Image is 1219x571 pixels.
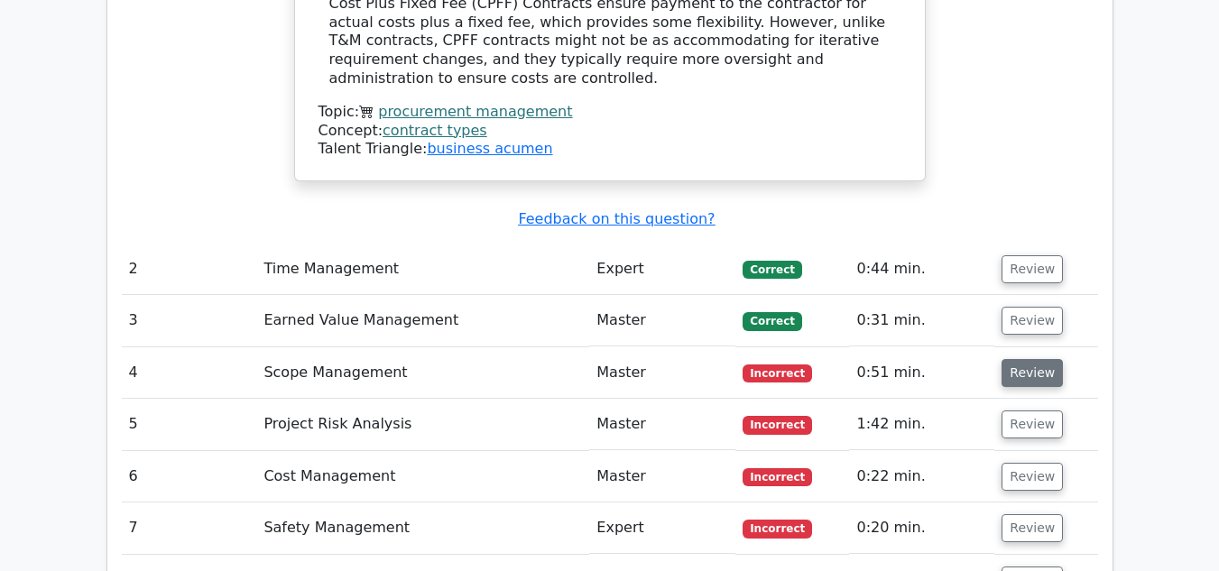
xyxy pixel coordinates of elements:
[319,103,901,122] div: Topic:
[256,347,589,399] td: Scope Management
[319,103,901,159] div: Talent Triangle:
[256,244,589,295] td: Time Management
[122,502,257,554] td: 7
[849,502,994,554] td: 0:20 min.
[1002,359,1063,387] button: Review
[849,347,994,399] td: 0:51 min.
[427,140,552,157] a: business acumen
[743,312,801,330] span: Correct
[256,502,589,554] td: Safety Management
[256,399,589,450] td: Project Risk Analysis
[256,451,589,502] td: Cost Management
[589,295,735,346] td: Master
[743,364,812,382] span: Incorrect
[849,399,994,450] td: 1:42 min.
[122,347,257,399] td: 4
[743,468,812,486] span: Incorrect
[1002,255,1063,283] button: Review
[1002,410,1063,438] button: Review
[743,261,801,279] span: Correct
[1002,514,1063,542] button: Review
[589,502,735,554] td: Expert
[122,399,257,450] td: 5
[743,416,812,434] span: Incorrect
[256,295,589,346] td: Earned Value Management
[122,295,257,346] td: 3
[1002,463,1063,491] button: Review
[849,244,994,295] td: 0:44 min.
[589,347,735,399] td: Master
[518,210,715,227] a: Feedback on this question?
[122,451,257,502] td: 6
[589,451,735,502] td: Master
[319,122,901,141] div: Concept:
[122,244,257,295] td: 2
[743,520,812,538] span: Incorrect
[378,103,572,120] a: procurement management
[589,399,735,450] td: Master
[849,295,994,346] td: 0:31 min.
[383,122,487,139] a: contract types
[589,244,735,295] td: Expert
[849,451,994,502] td: 0:22 min.
[1002,307,1063,335] button: Review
